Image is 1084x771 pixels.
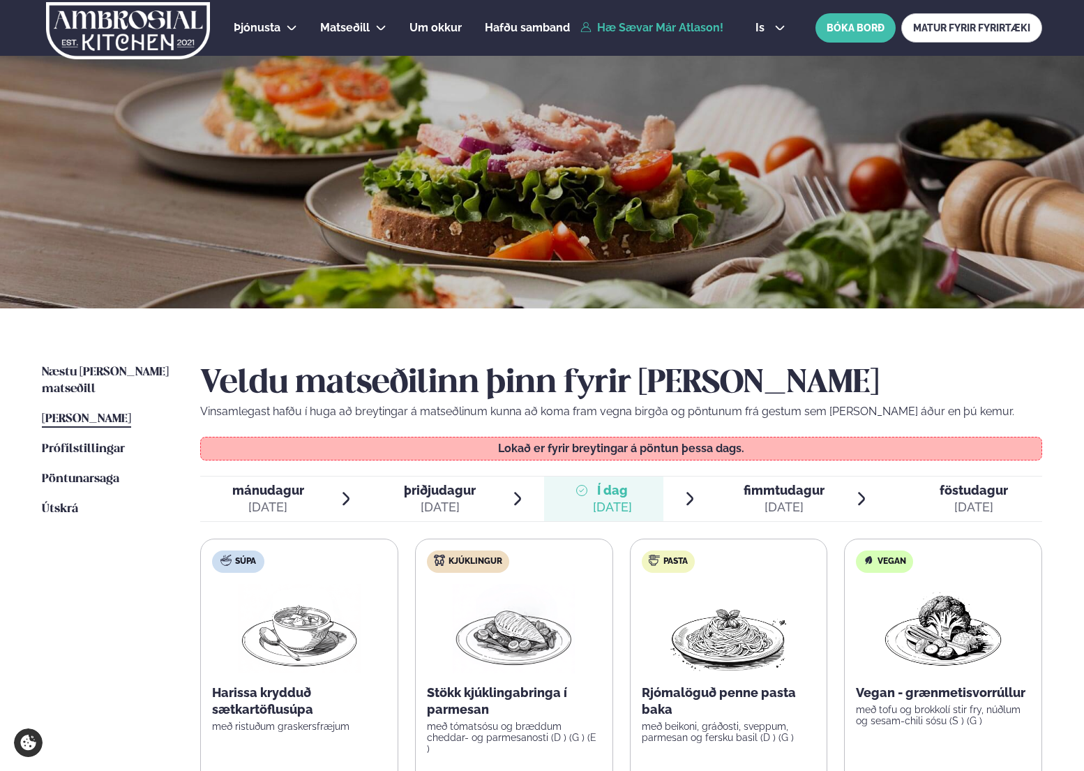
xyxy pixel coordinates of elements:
[235,556,256,567] span: Súpa
[882,584,1004,673] img: Vegan.png
[200,403,1042,420] p: Vinsamlegast hafðu í huga að breytingar á matseðlinum kunna að koma fram vegna birgða og pöntunum...
[320,21,370,34] span: Matseðill
[42,503,78,515] span: Útskrá
[404,483,476,497] span: þriðjudagur
[42,441,125,458] a: Prófílstillingar
[593,499,632,516] div: [DATE]
[642,684,816,718] p: Rjómalöguð penne pasta baka
[42,364,172,398] a: Næstu [PERSON_NAME] matseðill
[234,21,280,34] span: Þjónusta
[42,473,119,485] span: Pöntunarsaga
[485,20,570,36] a: Hafðu samband
[744,483,825,497] span: fimmtudagur
[744,499,825,516] div: [DATE]
[744,22,797,33] button: is
[200,364,1042,403] h2: Veldu matseðilinn þinn fyrir [PERSON_NAME]
[427,721,601,754] p: með tómatsósu og bræddum cheddar- og parmesanosti (D ) (G ) (E )
[409,20,462,36] a: Um okkur
[42,443,125,455] span: Prófílstillingar
[580,22,723,34] a: Hæ Sævar Már Atlason!
[434,555,445,566] img: chicken.svg
[427,684,601,718] p: Stökk kjúklingabringa í parmesan
[404,499,476,516] div: [DATE]
[856,684,1030,701] p: Vegan - grænmetisvorrúllur
[940,499,1008,516] div: [DATE]
[232,499,304,516] div: [DATE]
[409,21,462,34] span: Um okkur
[901,13,1042,43] a: MATUR FYRIR FYRIRTÆKI
[668,584,790,673] img: Spagetti.png
[42,413,131,425] span: [PERSON_NAME]
[42,501,78,518] a: Útskrá
[649,555,660,566] img: pasta.svg
[42,411,131,428] a: [PERSON_NAME]
[449,556,502,567] span: Kjúklingur
[815,13,896,43] button: BÓKA BORÐ
[755,22,769,33] span: is
[42,366,169,395] span: Næstu [PERSON_NAME] matseðill
[663,556,688,567] span: Pasta
[856,704,1030,726] p: með tofu og brokkolí stir fry, núðlum og sesam-chili sósu (S ) (G )
[320,20,370,36] a: Matseðill
[238,584,361,673] img: Soup.png
[234,20,280,36] a: Þjónusta
[878,556,906,567] span: Vegan
[940,483,1008,497] span: föstudagur
[593,482,632,499] span: Í dag
[14,728,43,757] a: Cookie settings
[453,584,575,673] img: Chicken-breast.png
[232,483,304,497] span: mánudagur
[42,471,119,488] a: Pöntunarsaga
[215,443,1028,454] p: Lokað er fyrir breytingar á pöntun þessa dags.
[863,555,874,566] img: Vegan.svg
[220,555,232,566] img: soup.svg
[485,21,570,34] span: Hafðu samband
[212,721,386,732] p: með ristuðum graskersfræjum
[45,2,211,59] img: logo
[642,721,816,743] p: með beikoni, gráðosti, sveppum, parmesan og fersku basil (D ) (G )
[212,684,386,718] p: Harissa krydduð sætkartöflusúpa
